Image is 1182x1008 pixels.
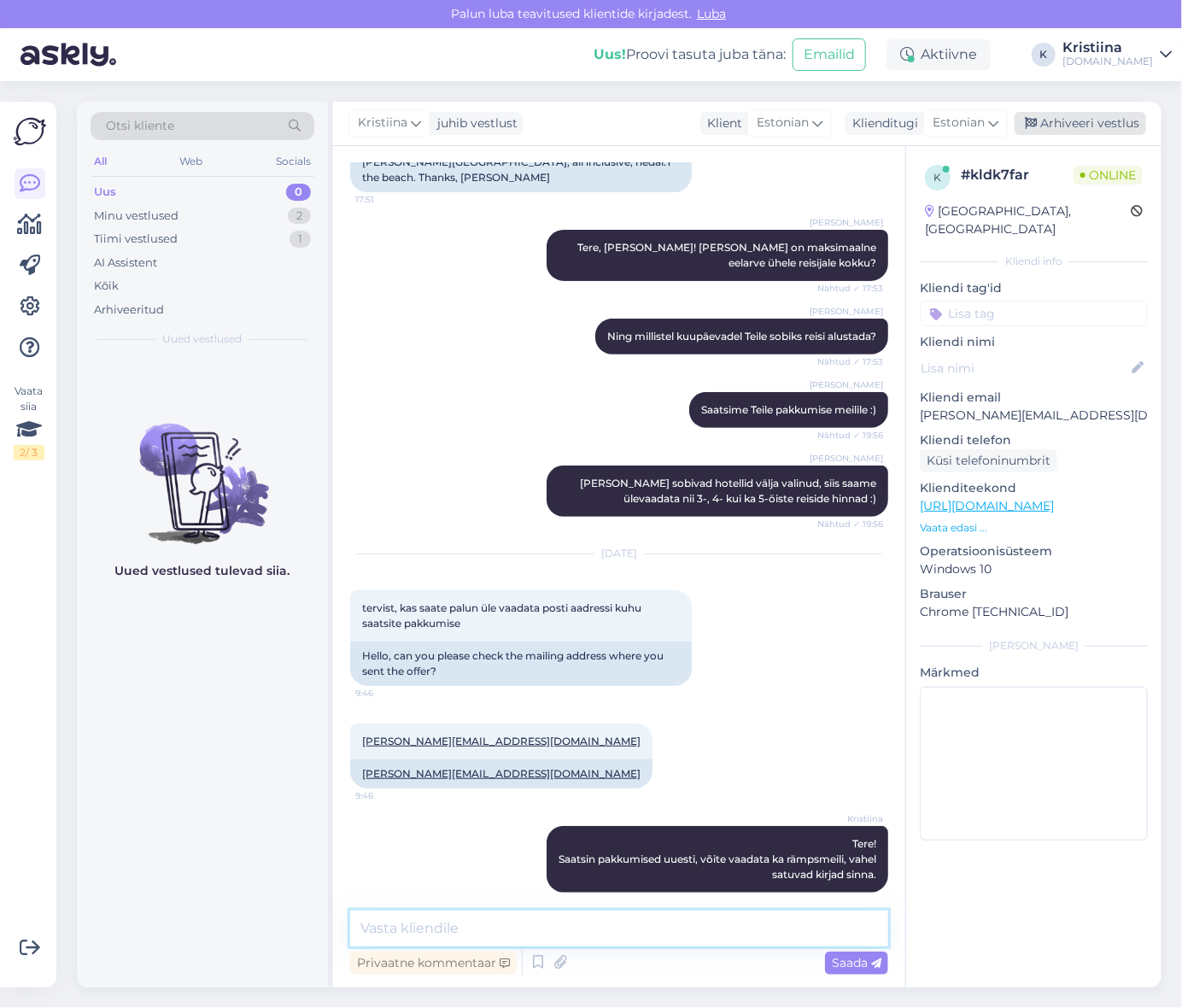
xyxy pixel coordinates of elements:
[430,114,518,132] div: juhib vestlust
[288,208,311,225] div: 2
[1062,55,1153,68] div: [DOMAIN_NAME]
[810,452,883,465] span: [PERSON_NAME]
[355,789,419,802] span: 9:46
[350,546,888,561] div: [DATE]
[920,585,1148,603] p: Brauser
[920,279,1148,297] p: Kliendi tag'id
[692,6,731,21] span: Luba
[810,216,883,229] span: [PERSON_NAME]
[920,638,1148,653] div: [PERSON_NAME]
[819,894,883,906] span: 9:51
[920,449,1057,472] div: Küsi telefoninumbrit
[106,117,174,135] span: Otsi kliente
[920,431,1148,449] p: Kliendi telefon
[810,378,883,391] span: [PERSON_NAME]
[933,114,985,132] span: Estonian
[920,407,1148,425] p: [PERSON_NAME][EMAIL_ADDRESS][DOMAIN_NAME]
[94,302,164,319] div: Arhiveeritud
[920,560,1148,578] p: Windows 10
[817,518,883,530] span: Nähtud ✓ 19:56
[14,384,44,460] div: Vaata siia
[817,429,883,442] span: Nähtud ✓ 19:56
[886,39,991,70] div: Aktiivne
[920,389,1148,407] p: Kliendi email
[701,403,876,416] span: Saatsime Teile pakkumise meilile :)
[355,687,419,700] span: 9:46
[810,305,883,318] span: [PERSON_NAME]
[920,664,1148,682] p: Märkmed
[290,231,311,248] div: 1
[94,278,119,295] div: Kõik
[925,202,1131,238] div: [GEOGRAPHIC_DATA], [GEOGRAPHIC_DATA]
[286,184,311,201] div: 0
[1032,43,1056,67] div: K
[594,44,786,65] div: Proovi tasuta juba täna:
[115,562,290,580] p: Uued vestlused tulevad siia.
[700,114,742,132] div: Klient
[358,114,407,132] span: Kristiina
[350,642,692,686] div: Hello, can you please check the mailing address where you sent the offer?
[94,255,157,272] div: AI Assistent
[94,231,178,248] div: Tiimi vestlused
[819,812,883,825] span: Kristiina
[920,542,1148,560] p: Operatsioonisüsteem
[350,952,517,975] div: Privaatne kommentaar
[846,114,918,132] div: Klienditugi
[14,115,46,148] img: Askly Logo
[91,150,110,173] div: All
[920,301,1148,326] input: Lisa tag
[961,165,1074,185] div: # kldk7far
[177,150,207,173] div: Web
[757,114,809,132] span: Estonian
[94,208,178,225] div: Minu vestlused
[1062,41,1172,68] a: Kristiina[DOMAIN_NAME]
[1062,41,1153,55] div: Kristiina
[920,603,1148,621] p: Chrome [TECHNICAL_ID]
[163,331,243,347] span: Uued vestlused
[817,355,883,368] span: Nähtud ✓ 17:53
[793,38,866,71] button: Emailid
[577,241,879,269] span: Tere, [PERSON_NAME]! [PERSON_NAME] on maksimaalne eelarve ühele reisijale kokku?
[94,184,116,201] div: Uus
[934,171,942,184] span: k
[594,46,626,62] b: Uus!
[1015,112,1146,135] div: Arhiveeri vestlus
[362,767,641,780] a: [PERSON_NAME][EMAIL_ADDRESS][DOMAIN_NAME]
[362,735,641,747] a: [PERSON_NAME][EMAIL_ADDRESS][DOMAIN_NAME]
[559,837,879,881] span: Tere! Saatsin pakkumised uuesti, võite vaadata ka rämpsmeili, vahel satuvad kirjad sinna.
[920,520,1148,536] p: Vaata edasi ...
[77,393,328,547] img: No chats
[920,479,1148,497] p: Klienditeekond
[355,193,419,206] span: 17:51
[580,477,879,505] span: [PERSON_NAME] sobivad hotellid välja valinud, siis saame ülevaadata nii 3-, 4- kui ka 5-öiste rei...
[921,359,1128,378] input: Lisa nimi
[607,330,876,343] span: Ning millistel kuupäevadel Teile sobiks reisi alustada?
[920,498,1054,513] a: [URL][DOMAIN_NAME]
[272,150,314,173] div: Socials
[920,333,1148,351] p: Kliendi nimi
[362,601,644,630] span: tervist, kas saate palun üle vaadata posti aadressi kuhu saatsite pakkumise
[14,445,44,460] div: 2 / 3
[1074,166,1143,185] span: Online
[920,254,1148,269] div: Kliendi info
[832,955,881,970] span: Saada
[817,282,883,295] span: Nähtud ✓ 17:53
